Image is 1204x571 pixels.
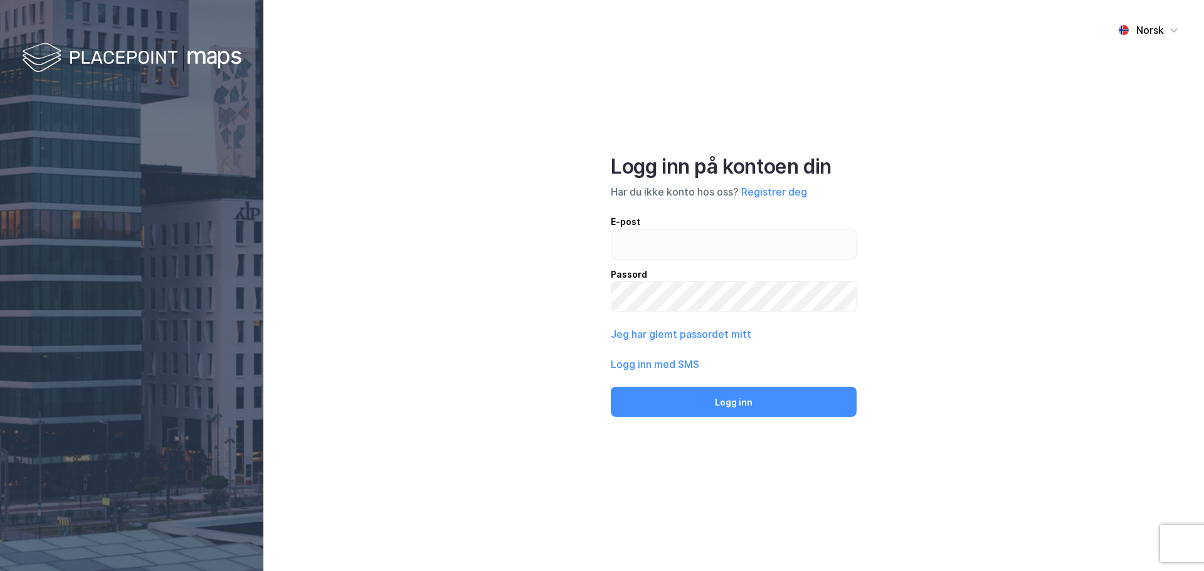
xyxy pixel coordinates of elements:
div: Norsk [1136,23,1164,38]
button: Logg inn med SMS [611,357,699,372]
div: Har du ikke konto hos oss? [611,184,857,199]
button: Jeg har glemt passordet mitt [611,327,751,342]
div: Logg inn på kontoen din [611,154,857,179]
div: Passord [611,267,857,282]
div: E-post [611,214,857,229]
button: Registrer deg [741,184,807,199]
img: logo-white.f07954bde2210d2a523dddb988cd2aa7.svg [22,40,241,77]
button: Logg inn [611,387,857,417]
